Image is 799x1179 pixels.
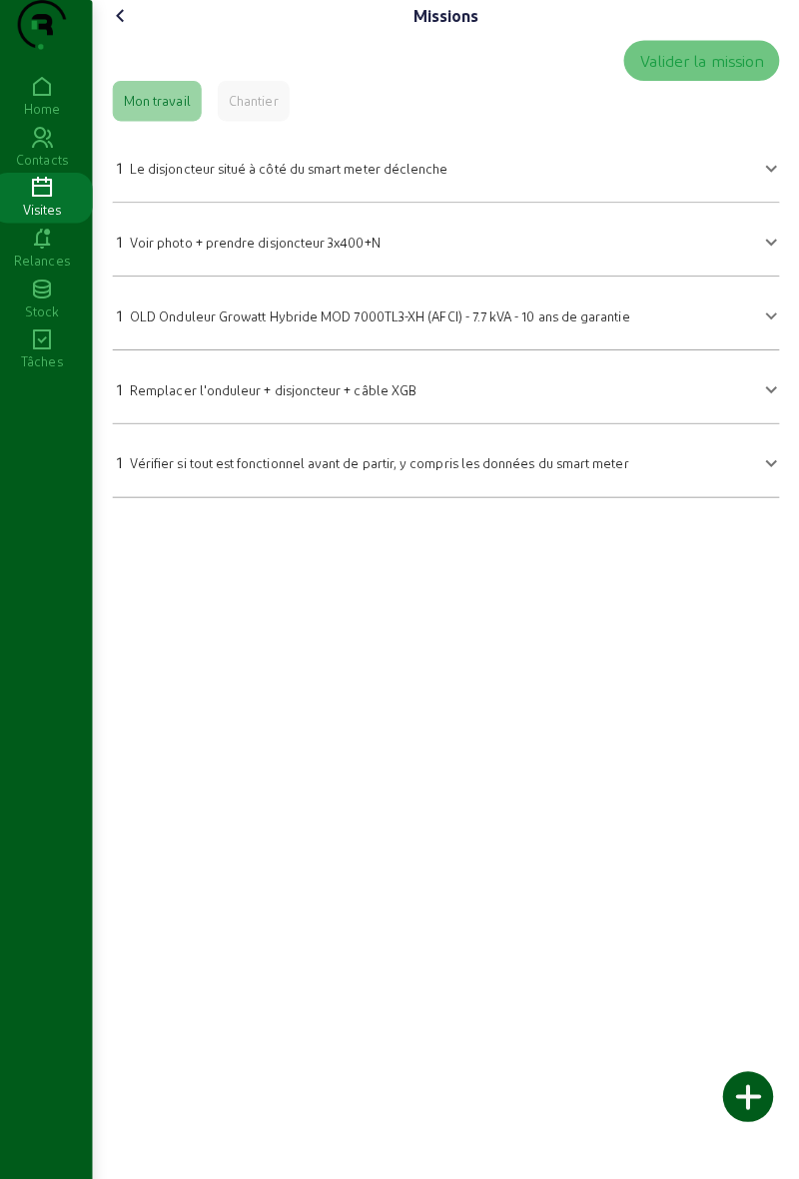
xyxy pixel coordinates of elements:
[137,377,420,392] span: Remplacer l'onduleur + disjoncteur + câble XGB
[235,91,284,109] div: Chantier
[120,427,779,483] mat-expansion-panel-header: 1Vérifier si tout est fonctionnel avant de partir, y compris les données du smart meter
[124,374,129,393] span: 1
[137,159,451,174] span: Le disjoncteur situé à côté du smart meter déclenche
[625,40,779,80] button: Valider la mission
[137,232,385,247] span: Voir photo + prendre disjoncteur 3x400+N
[417,4,482,28] div: Missions
[120,136,779,192] mat-expansion-panel-header: 1Le disjoncteur situé à côté du smart meter déclenche
[124,156,129,175] span: 1
[137,304,631,319] span: OLD Onduleur Growatt Hybride MOD 7000TL3-XH (AFCI) - 7.7 kVA - 10 ans de garantie
[124,301,129,320] span: 1
[120,282,779,337] mat-expansion-panel-header: 1OLD Onduleur Growatt Hybride MOD 7000TL3-XH (AFCI) - 7.7 kVA - 10 ans de garantie
[641,48,763,72] div: Valider la mission
[131,91,197,109] div: Mon travail
[124,229,129,248] span: 1
[120,209,779,265] mat-expansion-panel-header: 1Voir photo + prendre disjoncteur 3x400+N
[124,447,129,466] span: 1
[137,450,630,465] span: Vérifier si tout est fonctionnel avant de partir, y compris les données du smart meter
[120,354,779,410] mat-expansion-panel-header: 1Remplacer l'onduleur + disjoncteur + câble XGB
